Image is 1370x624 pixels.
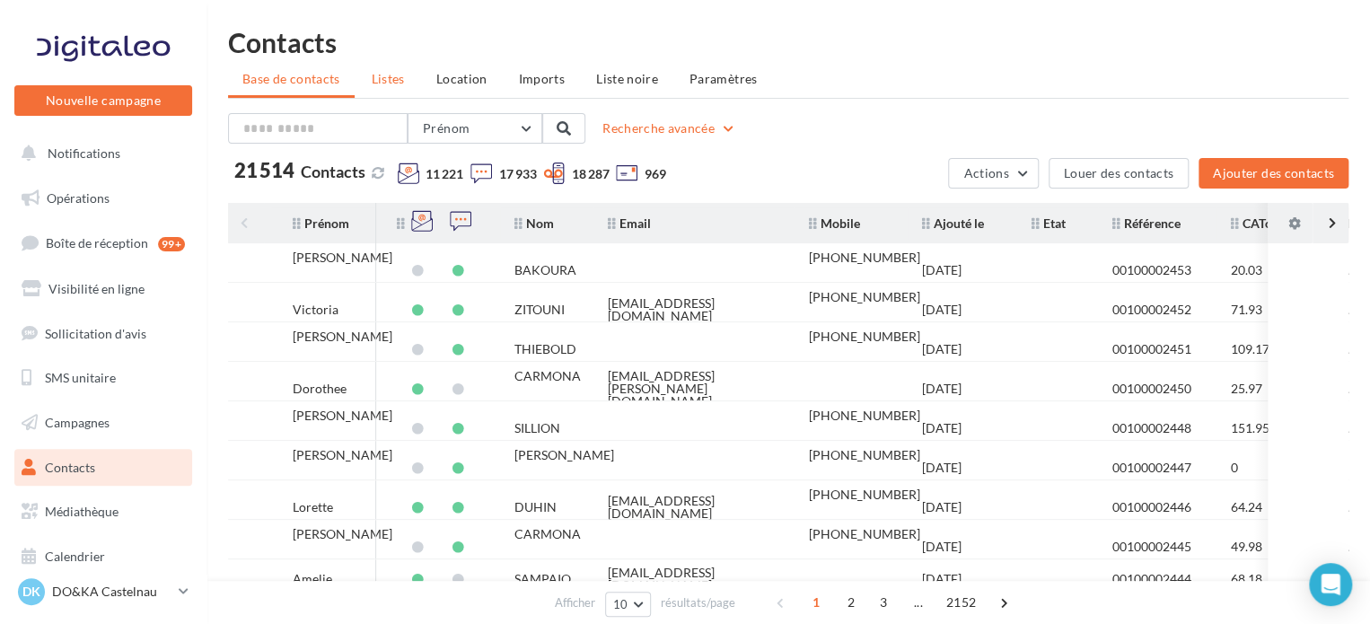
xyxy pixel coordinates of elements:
div: 68.18 [1231,573,1262,585]
span: CATotal [1231,215,1287,231]
span: 18 287 [571,165,609,183]
div: 00100002452 [1112,303,1191,316]
div: 00100002447 [1112,461,1191,474]
span: Boîte de réception [46,235,148,250]
span: Listes [372,71,405,86]
a: Boîte de réception99+ [11,224,196,262]
div: [DATE] [922,303,962,316]
span: ... [904,588,933,617]
span: 10 [613,597,628,611]
span: Location [436,71,487,86]
div: Open Intercom Messenger [1309,563,1352,606]
span: 1 [802,588,830,617]
span: Imports [519,71,565,86]
div: [DATE] [922,541,962,553]
div: 151.95 [1231,422,1269,435]
span: Liste noire [596,71,658,86]
div: Victoria [293,303,338,316]
span: SMS unitaire [45,370,116,385]
div: [PHONE_NUMBER] [809,291,920,303]
span: 2152 [939,588,983,617]
span: 3 [869,588,898,617]
div: [PHONE_NUMBER] [809,488,920,501]
h1: Contacts [228,29,1348,56]
div: [DATE] [922,264,962,277]
div: [EMAIL_ADDRESS][PERSON_NAME][DOMAIN_NAME] [608,370,780,408]
a: Campagnes [11,404,196,442]
div: 00100002453 [1112,264,1191,277]
button: Notifications [11,135,189,172]
div: [PERSON_NAME] [293,409,392,422]
span: Mobile [809,215,860,231]
div: 00100002451 [1112,343,1191,356]
span: 969 [644,165,665,183]
span: Notifications [48,145,120,161]
div: [EMAIL_ADDRESS][DOMAIN_NAME] [608,495,780,520]
div: [PHONE_NUMBER] [809,528,920,541]
div: CARMONA [514,528,581,541]
span: Contacts [45,460,95,475]
span: Calendrier [45,549,105,564]
div: ZITOUNI [514,303,565,316]
div: Dorothee [293,382,347,395]
span: Campagnes [45,415,110,430]
span: Opérations [47,190,110,206]
div: 00100002450 [1112,382,1191,395]
a: Opérations [11,180,196,217]
button: 10 [605,592,651,617]
span: 2 [837,588,865,617]
div: BAKOURA [514,264,576,277]
div: THIEBOLD [514,343,576,356]
div: CARMONA [514,370,581,382]
span: Sollicitation d'avis [45,325,146,340]
span: 17 933 [498,165,536,183]
div: [PHONE_NUMBER] [809,330,920,343]
div: [PERSON_NAME] [293,330,392,343]
a: DK DO&KA Castelnau [14,575,192,609]
div: 25.97 [1231,382,1262,395]
button: Actions [948,158,1038,189]
a: Sollicitation d'avis [11,315,196,353]
span: Actions [963,165,1008,180]
button: Nouvelle campagne [14,85,192,116]
div: 0 [1231,461,1238,474]
div: [DATE] [922,422,962,435]
a: Contacts [11,449,196,487]
div: [DATE] [922,501,962,514]
a: SMS unitaire [11,359,196,397]
div: 00100002445 [1112,541,1191,553]
a: Visibilité en ligne [11,270,196,308]
button: Ajouter des contacts [1199,158,1348,189]
div: 99+ [158,237,185,251]
div: Amelie [293,573,332,585]
button: Louer des contacts [1049,158,1189,189]
span: Prénom [293,215,349,231]
span: Etat [1032,215,1066,231]
div: [PERSON_NAME] [293,251,392,264]
span: Visibilité en ligne [48,281,145,296]
div: [DATE] [922,343,962,356]
span: Médiathèque [45,504,119,519]
span: Paramètres [689,71,758,86]
span: Contacts [301,162,365,181]
div: [PERSON_NAME] [293,528,392,541]
div: [EMAIL_ADDRESS][DOMAIN_NAME] [608,297,780,322]
button: Recherche avancée [595,118,743,139]
div: [PHONE_NUMBER] [809,449,920,461]
span: résultats/page [661,594,735,611]
a: Calendrier [11,538,196,576]
div: [PERSON_NAME] [514,449,614,461]
div: 00100002446 [1112,501,1191,514]
div: [DATE] [922,573,962,585]
span: 11 221 [426,165,463,183]
span: DK [22,583,40,601]
span: Email [608,215,651,231]
div: 109.17 [1231,343,1269,356]
div: Lorette [293,501,333,514]
div: 00100002444 [1112,573,1191,585]
div: [DATE] [922,382,962,395]
div: DUHIN [514,501,557,514]
button: Prénom [408,113,542,144]
div: SILLION [514,422,560,435]
div: 64.24 [1231,501,1262,514]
